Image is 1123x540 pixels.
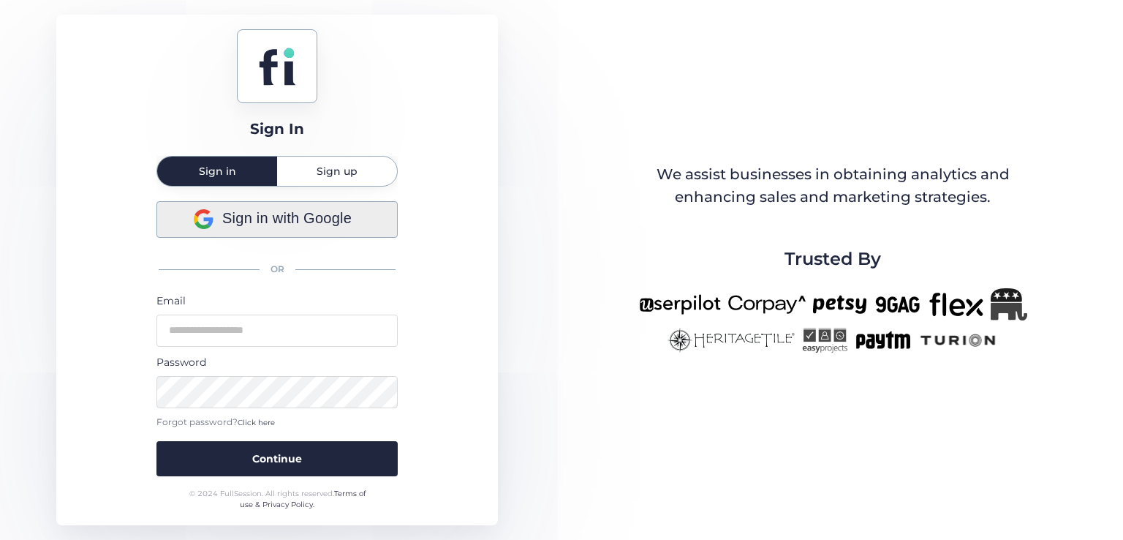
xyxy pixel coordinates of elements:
div: OR [156,254,398,285]
div: We assist businesses in obtaining analytics and enhancing sales and marketing strategies. [640,163,1026,209]
button: Continue [156,441,398,476]
span: Sign up [317,166,358,176]
a: Terms of use & Privacy Policy. [240,489,366,510]
img: paytm-new.png [855,328,911,353]
div: Forgot password? [156,416,398,430]
img: turion-new.png [918,328,998,353]
span: Sign in with Google [222,207,352,230]
img: corpay-new.png [728,288,806,320]
div: © 2024 FullSession. All rights reserved. [183,488,372,511]
div: Sign In [250,118,304,140]
span: Sign in [199,166,236,176]
img: easyprojects-new.png [802,328,847,353]
span: Click here [238,418,275,427]
img: petsy-new.png [813,288,866,320]
img: userpilot-new.png [639,288,721,320]
img: 9gag-new.png [874,288,922,320]
img: flex-new.png [929,288,983,320]
div: Password [156,354,398,370]
img: Republicanlogo-bw.png [991,288,1027,320]
span: Continue [252,451,302,467]
span: Trusted By [784,245,881,273]
img: heritagetile-new.png [668,328,795,353]
div: Email [156,293,398,309]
